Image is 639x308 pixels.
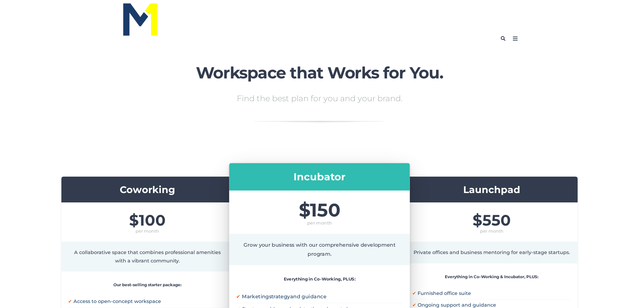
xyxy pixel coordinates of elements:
[414,249,570,255] span: Private offices and business mentoring for early-stage startups.
[412,273,571,280] p: Everything in Co-Working & Incubator, PLUS:
[412,183,571,196] h3: Launchpad
[412,302,416,308] span: ✔
[412,290,416,296] span: ✔
[242,293,326,300] span: Marketing and guidance
[68,298,72,304] span: ✔
[412,228,571,235] span: per month
[68,183,227,196] h3: Coworking
[269,293,290,300] span: strategy
[418,290,471,296] span: Furnished office suite
[122,1,159,37] img: MileOne Blue_Yellow Logo
[68,228,227,235] span: per month
[236,170,403,183] h3: Incubator
[412,212,571,228] span: $550
[236,219,403,227] span: per month
[244,242,395,257] span: Grow your business with our comprehensive development program.
[196,95,444,103] p: Find the best plan for you and your brand.
[73,298,161,304] span: Access to open-concept workspace
[418,302,496,308] span: Ongoing support and guidance
[236,293,241,300] span: ✔
[68,212,227,228] span: $100
[113,282,181,287] strong: Our best-selling starter package:
[236,201,403,219] span: $150
[196,64,444,82] h2: Workspace that Works for You.
[74,249,221,263] span: A collaborative space that combines professional amenities with a vibrant community.
[236,276,403,283] p: Everything in Co-Working, PLUS:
